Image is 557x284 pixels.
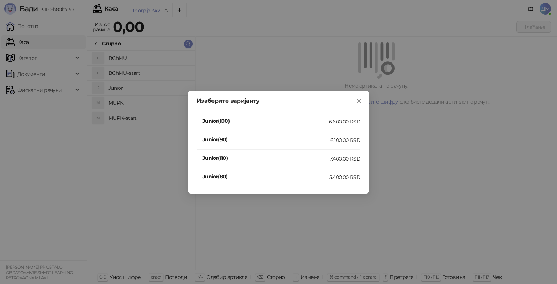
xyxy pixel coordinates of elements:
[329,173,360,181] div: 5.400,00 RSD
[202,173,329,180] h4: Junior(80)
[329,118,360,126] div: 6.600,00 RSD
[353,98,365,104] span: Close
[197,98,360,104] div: Изаберите варијанту
[330,136,360,144] div: 6.100,00 RSD
[202,117,329,125] h4: Junior(100)
[202,135,330,143] h4: Junior(90)
[356,98,362,104] span: close
[330,155,360,163] div: 7.400,00 RSD
[353,95,365,107] button: Close
[202,154,330,162] h4: Junior(110)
